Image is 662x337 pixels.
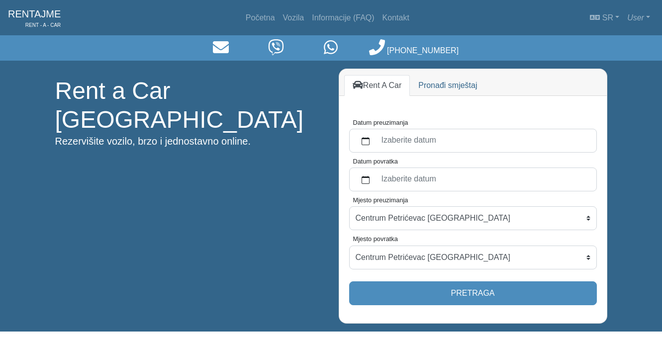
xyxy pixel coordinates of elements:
[55,134,324,149] p: Rezervišite vozilo, brzo i jednostavno online.
[55,77,324,134] h1: Rent a Car [GEOGRAPHIC_DATA]
[279,8,308,28] a: Vozila
[369,46,459,55] a: [PHONE_NUMBER]
[8,21,61,29] span: RENT - A - CAR
[410,75,485,96] a: Pronađi smještaj
[242,8,279,28] a: Početna
[356,132,376,150] button: calendar
[308,8,378,28] a: Informacije (FAQ)
[353,195,408,205] label: Mjesto preuzimanja
[356,170,376,188] button: calendar
[376,170,590,188] label: Izaberite datum
[362,176,370,184] svg: calendar
[387,46,459,55] span: [PHONE_NUMBER]
[627,13,644,22] em: User
[376,132,590,150] label: Izaberite datum
[623,8,654,28] a: User
[362,137,370,145] svg: calendar
[8,4,61,31] a: RENTAJMERENT - A - CAR
[378,8,413,28] a: Kontakt
[349,281,597,305] button: Pretraga
[353,234,398,244] label: Mjesto povratka
[344,75,410,96] a: Rent A Car
[586,8,623,28] a: sr
[353,118,408,127] label: Datum preuzimanja
[602,13,613,22] span: sr
[353,157,398,166] label: Datum povratka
